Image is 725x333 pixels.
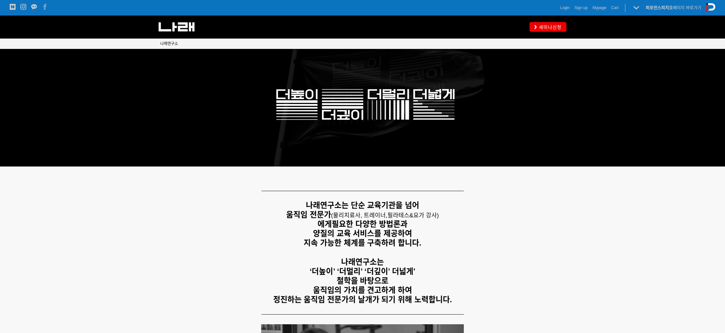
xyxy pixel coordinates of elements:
strong: ‘더높이’ ‘더멀리’ ‘더깊이’ 더넓게’ [310,267,416,276]
strong: 지속 가능한 체계를 구축하려 합니다. [304,238,421,247]
strong: 철학을 바탕으로 [337,276,389,285]
strong: 퍼포먼스피지오 [646,5,673,10]
a: 퍼포먼스피지오페이지 바로가기 [646,5,701,10]
a: Login [560,5,570,11]
strong: 움직임 전문가 [286,210,331,219]
a: 세미나신청 [530,22,566,31]
strong: 필요한 다양한 방법론과 [332,220,407,228]
strong: 에게 [318,220,332,228]
span: 물리치료사, 트레이너, [333,212,387,219]
strong: 양질의 교육 서비스를 제공하여 [313,229,412,238]
span: 세미나신청 [537,24,562,30]
strong: 움직임의 가치를 견고하게 하여 [313,286,412,294]
span: 필라테스&요가 강사) [387,212,439,219]
strong: 나래연구소는 [341,258,384,266]
a: Cart [611,5,619,11]
a: Sign up [574,5,588,11]
strong: 나래연구소는 단순 교육기관을 넘어 [306,201,419,210]
span: 나래연구소 [160,41,178,46]
span: ( [331,212,387,219]
a: 나래연구소 [160,40,178,47]
a: Mypage [593,5,607,11]
strong: 정진하는 움직임 전문가의 날개가 되기 위해 노력합니다. [273,295,452,304]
